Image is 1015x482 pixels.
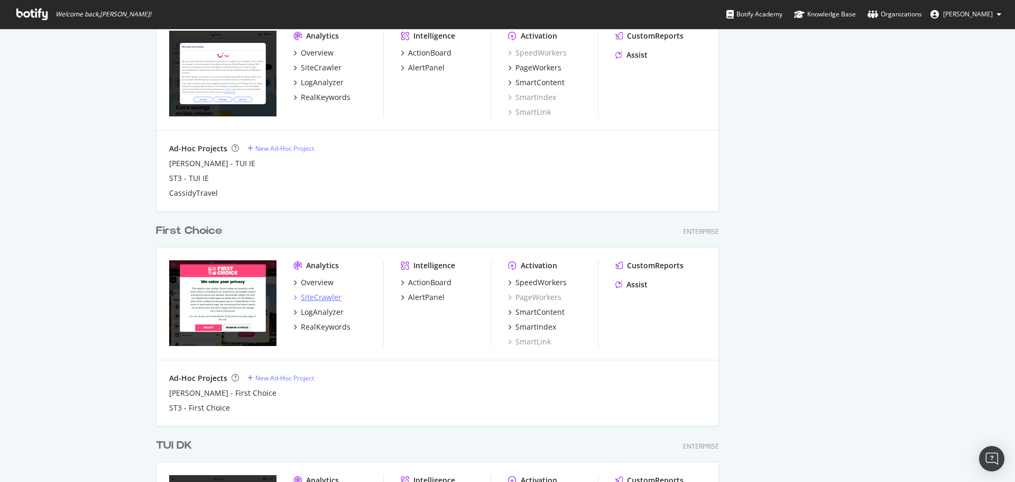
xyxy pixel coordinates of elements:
div: Intelligence [413,260,455,271]
a: SmartIndex [508,92,556,103]
div: SpeedWorkers [515,277,567,288]
a: AlertPanel [401,292,445,303]
a: PageWorkers [508,292,561,303]
div: Activation [521,31,557,41]
div: Knowledge Base [794,9,856,20]
div: Analytics [306,31,339,41]
a: ActionBoard [401,48,451,58]
div: AlertPanel [408,62,445,73]
div: SmartContent [515,307,565,317]
button: [PERSON_NAME] [922,6,1010,23]
a: SmartLink [508,337,551,347]
a: SpeedWorkers [508,48,567,58]
a: New Ad-Hoc Project [247,374,314,383]
a: SmartLink [508,107,551,117]
div: SmartContent [515,77,565,88]
div: Overview [301,277,334,288]
div: Ad-Hoc Projects [169,373,227,384]
div: SiteCrawler [301,292,342,303]
div: CustomReports [627,260,684,271]
a: ST3 - First Choice [169,403,230,413]
a: CustomReports [615,260,684,271]
a: Overview [293,48,334,58]
div: TUI DK [156,438,192,453]
a: Assist [615,279,648,290]
span: Welcome back, [PERSON_NAME] ! [56,10,151,19]
a: ActionBoard [401,277,451,288]
div: Open Intercom Messenger [979,446,1004,471]
div: Intelligence [413,31,455,41]
div: CustomReports [627,31,684,41]
a: LogAnalyzer [293,77,344,88]
a: LogAnalyzer [293,307,344,317]
a: SpeedWorkers [508,277,567,288]
div: LogAnalyzer [301,77,344,88]
a: First Choice [156,223,226,239]
a: TUI DK [156,438,196,453]
div: ActionBoard [408,277,451,288]
a: Overview [293,277,334,288]
div: Activation [521,260,557,271]
a: New Ad-Hoc Project [247,144,314,153]
a: [PERSON_NAME] - First Choice [169,388,276,398]
a: SiteCrawler [293,292,342,303]
div: Enterprise [683,227,719,236]
div: PageWorkers [515,62,561,73]
div: Overview [301,48,334,58]
div: Ad-Hoc Projects [169,143,227,154]
div: New Ad-Hoc Project [255,374,314,383]
div: RealKeywords [301,322,350,332]
div: Botify Academy [726,9,782,20]
a: PageWorkers [508,62,561,73]
a: ST3 - TUI IE [169,173,209,184]
div: Analytics [306,260,339,271]
a: RealKeywords [293,322,350,332]
a: CassidyTravel [169,188,218,198]
a: [PERSON_NAME] - TUI IE [169,158,255,169]
div: Assist [626,50,648,60]
a: SmartContent [508,307,565,317]
div: SiteCrawler [301,62,342,73]
div: Enterprise [683,442,719,451]
a: SmartIndex [508,322,556,332]
div: First Choice [156,223,222,239]
div: LogAnalyzer [301,307,344,317]
div: SmartIndex [515,322,556,332]
a: CustomReports [615,31,684,41]
div: AlertPanel [408,292,445,303]
img: firstchoice.co.uk [169,260,276,346]
div: Assist [626,279,648,290]
a: SiteCrawler [293,62,342,73]
div: ActionBoard [408,48,451,58]
div: New Ad-Hoc Project [255,144,314,153]
div: RealKeywords [301,92,350,103]
span: Michael Boulter [943,10,993,19]
img: tuiholidays.ie [169,31,276,116]
a: Assist [615,50,648,60]
a: SmartContent [508,77,565,88]
a: RealKeywords [293,92,350,103]
div: Organizations [868,9,922,20]
a: AlertPanel [401,62,445,73]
